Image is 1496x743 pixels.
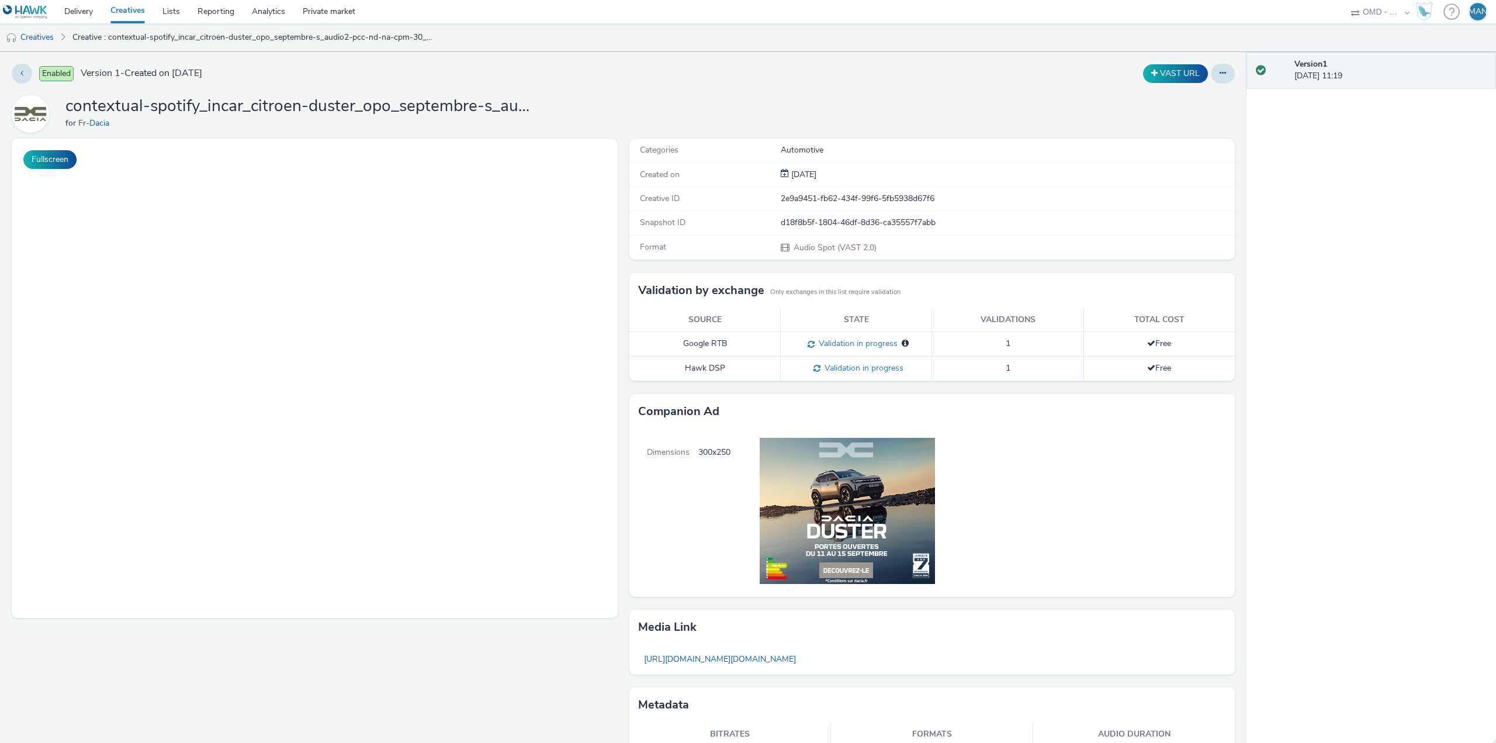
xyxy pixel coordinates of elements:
span: Validation in progress [820,362,903,374]
span: 1 [1006,362,1010,374]
span: Creative ID [640,193,680,204]
span: Dimensions [629,429,698,596]
span: Created on [640,169,680,180]
span: Audio Spot (VAST 2.0) [792,242,877,253]
div: d18f8b5f-1804-46df-8d36-ca35557f7abb [781,217,1234,229]
span: Free [1147,338,1171,349]
span: Categories [640,144,678,155]
th: State [781,308,932,332]
h3: Media link [638,618,697,636]
img: Companion Ad [730,429,944,593]
span: Version 1 - Created on [DATE] [81,67,202,80]
small: Only exchanges in this list require validation [770,288,901,297]
strong: Version 1 [1294,58,1327,70]
div: Creation 28 August 2025, 11:19 [789,169,816,181]
img: Hawk Academy [1415,2,1433,21]
img: Fr-Dacia [13,97,47,131]
span: 1 [1006,338,1010,349]
button: Fullscreen [23,150,77,169]
div: MAN [1469,3,1487,20]
span: Free [1147,362,1171,374]
h3: Companion Ad [638,403,719,420]
a: Hawk Academy [1415,2,1438,21]
span: Validation in progress [815,338,898,349]
a: Fr-Dacia [78,118,114,129]
img: audio [6,32,18,44]
h3: Validation by exchange [638,282,764,299]
span: for [65,118,78,129]
a: Fr-Dacia [12,108,54,119]
a: [URL][DOMAIN_NAME][DOMAIN_NAME] [638,648,802,671]
th: Source [629,308,781,332]
th: Validations [932,308,1083,332]
span: [DATE] [789,169,816,180]
h1: contextual-spotify_incar_citroen-duster_opo_septembre-s_audio2-pcc-nd-na-cpm-30_no_skip [65,95,533,118]
span: Format [640,241,666,253]
button: VAST URL [1143,64,1208,83]
div: 2e9a9451-fb62-434f-99f6-5fb5938d67f6 [781,193,1234,205]
td: Hawk DSP [629,357,781,381]
img: undefined Logo [3,5,48,19]
div: Duplicate the creative as a VAST URL [1140,64,1211,83]
span: Snapshot ID [640,217,685,228]
h3: Metadata [638,696,689,714]
span: Enabled [39,66,74,81]
td: Google RTB [629,332,781,357]
span: 300x250 [698,429,730,596]
th: Total cost [1083,308,1235,332]
a: Creative : contextual-spotify_incar_citroen-duster_opo_septembre-s_audio2-pcc-nd-na-cpm-30_no_skip [67,23,441,51]
div: [DATE] 11:19 [1294,58,1487,82]
div: Automotive [781,144,1234,156]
